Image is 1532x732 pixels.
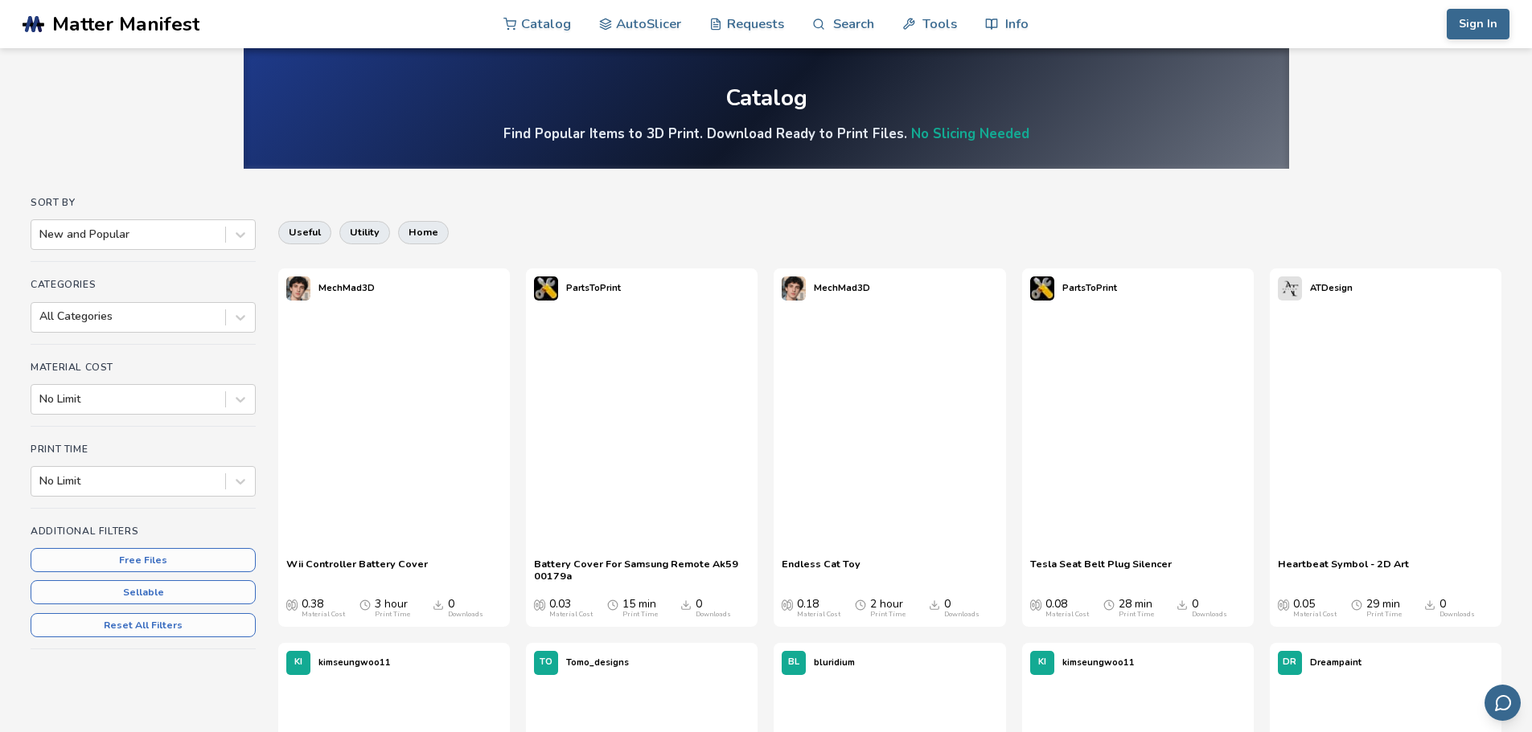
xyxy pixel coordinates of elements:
[318,280,375,296] p: MechMad3D
[797,611,840,619] div: Material Cost
[782,276,806,301] img: MechMad3D's profile
[1366,611,1402,619] div: Print Time
[1022,268,1125,309] a: PartsToPrint's profilePartsToPrint
[782,558,860,582] a: Endless Cat Toy
[814,654,855,671] p: bluridium
[566,280,621,296] p: PartsToPrint
[278,268,383,309] a: MechMad3D's profileMechMad3D
[929,598,940,611] span: Downloads
[534,558,750,582] a: Battery Cover For Samsung Remote Ak59 00179a
[855,598,866,611] span: Average Print Time
[448,611,483,619] div: Downloads
[549,598,593,619] div: 0.03
[302,611,345,619] div: Material Cost
[870,611,906,619] div: Print Time
[1310,654,1362,671] p: Dreampaint
[31,444,256,455] h4: Print Time
[944,598,980,619] div: 0
[1440,598,1475,619] div: 0
[622,598,658,619] div: 15 min
[375,611,410,619] div: Print Time
[1062,654,1135,671] p: kimseungwoo11
[294,657,302,668] span: KI
[1177,598,1188,611] span: Downloads
[680,598,692,611] span: Downloads
[782,598,793,611] span: Average Cost
[39,393,43,406] input: No Limit
[1424,598,1435,611] span: Downloads
[1485,685,1521,721] button: Send feedback via email
[911,125,1029,143] a: No Slicing Needed
[1030,276,1054,301] img: PartsToPrint's profile
[696,598,731,619] div: 0
[31,197,256,208] h4: Sort By
[1119,598,1154,619] div: 28 min
[526,268,629,309] a: PartsToPrint's profilePartsToPrint
[39,475,43,488] input: No Limit
[1283,657,1296,668] span: DR
[797,598,840,619] div: 0.18
[278,221,331,243] button: useful
[566,654,629,671] p: Tomo_designs
[1366,598,1402,619] div: 29 min
[1270,268,1361,309] a: ATDesign's profileATDesign
[1030,598,1041,611] span: Average Cost
[1192,598,1227,619] div: 0
[31,548,256,572] button: Free Files
[286,598,298,611] span: Average Cost
[1310,280,1353,296] p: ATDesign
[1293,598,1337,619] div: 0.05
[1062,280,1117,296] p: PartsToPrint
[788,657,799,668] span: BL
[944,611,980,619] div: Downloads
[433,598,444,611] span: Downloads
[725,86,807,111] div: Catalog
[52,13,199,35] span: Matter Manifest
[1278,558,1409,582] a: Heartbeat Symbol - 2D Art
[1278,598,1289,611] span: Average Cost
[1038,657,1046,668] span: KI
[339,221,390,243] button: utility
[534,276,558,301] img: PartsToPrint's profile
[39,228,43,241] input: New and Popular
[31,525,256,537] h4: Additional Filters
[286,558,428,582] a: Wii Controller Battery Cover
[870,598,906,619] div: 2 hour
[375,598,410,619] div: 3 hour
[607,598,618,611] span: Average Print Time
[1192,611,1227,619] div: Downloads
[31,580,256,604] button: Sellable
[302,598,345,619] div: 0.38
[814,280,870,296] p: MechMad3D
[39,310,43,323] input: All Categories
[1045,598,1089,619] div: 0.08
[503,125,1029,143] h4: Find Popular Items to 3D Print. Download Ready to Print Files.
[1030,558,1172,582] a: Tesla Seat Belt Plug Silencer
[1293,611,1337,619] div: Material Cost
[1351,598,1362,611] span: Average Print Time
[774,268,878,309] a: MechMad3D's profileMechMad3D
[448,598,483,619] div: 0
[286,276,310,301] img: MechMad3D's profile
[540,657,552,668] span: TO
[1045,611,1089,619] div: Material Cost
[1440,611,1475,619] div: Downloads
[31,279,256,290] h4: Categories
[31,613,256,637] button: Reset All Filters
[1103,598,1115,611] span: Average Print Time
[549,611,593,619] div: Material Cost
[1119,611,1154,619] div: Print Time
[1278,276,1302,301] img: ATDesign's profile
[696,611,731,619] div: Downloads
[1447,9,1509,39] button: Sign In
[359,598,371,611] span: Average Print Time
[318,654,391,671] p: kimseungwoo11
[534,598,545,611] span: Average Cost
[398,221,449,243] button: home
[622,611,658,619] div: Print Time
